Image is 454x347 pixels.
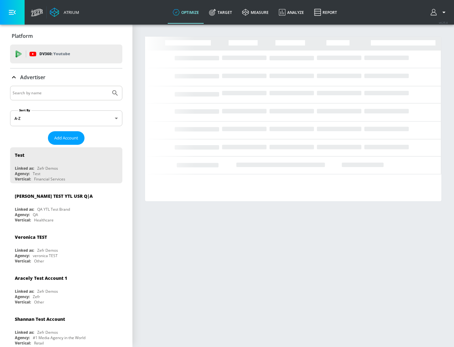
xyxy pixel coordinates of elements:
div: Linked as: [15,166,34,171]
a: Analyze [274,1,309,24]
a: measure [237,1,274,24]
div: QA YTL Test Brand [37,207,70,212]
div: Linked as: [15,330,34,335]
a: Atrium [50,8,79,17]
button: Add Account [48,131,84,145]
div: Linked as: [15,248,34,253]
div: Vertical: [15,176,31,182]
div: Atrium [61,9,79,15]
div: Zefr [33,294,40,299]
div: Test [33,171,40,176]
div: Test [15,152,24,158]
input: Search by name [13,89,108,97]
div: TestLinked as:Zefr DemosAgency:TestVertical:Financial Services [10,147,122,183]
div: Vertical: [15,258,31,264]
div: Financial Services [34,176,65,182]
div: Vertical: [15,340,31,346]
p: DV360: [39,50,70,57]
div: Other [34,299,44,305]
div: Aracely Test Account 1Linked as:Zefr DemosAgency:ZefrVertical:Other [10,270,122,306]
div: veronica TEST [33,253,58,258]
div: QA [33,212,38,217]
div: Linked as: [15,207,34,212]
div: Shannan Test Account [15,316,65,322]
a: optimize [168,1,204,24]
div: Veronica TESTLinked as:Zefr DemosAgency:veronica TESTVertical:Other [10,229,122,265]
div: Zefr Demos [37,330,58,335]
div: A-Z [10,110,122,126]
div: Zefr Demos [37,248,58,253]
div: Other [34,258,44,264]
p: Platform [12,32,33,39]
span: Add Account [54,134,78,142]
div: Agency: [15,253,30,258]
div: Agency: [15,294,30,299]
p: Youtube [53,50,70,57]
div: Vertical: [15,299,31,305]
div: [PERSON_NAME] TEST YTL USR Q|ALinked as:QA YTL Test BrandAgency:QAVertical:Healthcare [10,188,122,224]
div: Advertiser [10,68,122,86]
div: Retail [34,340,44,346]
div: #1 Media Agency in the World [33,335,85,340]
div: Linked as: [15,289,34,294]
span: v 4.25.4 [439,21,448,24]
div: Agency: [15,212,30,217]
div: Agency: [15,171,30,176]
div: Platform [10,27,122,45]
div: DV360: Youtube [10,44,122,63]
div: Agency: [15,335,30,340]
p: Advertiser [20,74,45,81]
div: Vertical: [15,217,31,223]
div: Aracely Test Account 1 [15,275,67,281]
div: Healthcare [34,217,54,223]
div: Zefr Demos [37,166,58,171]
div: [PERSON_NAME] TEST YTL USR Q|A [15,193,93,199]
a: Report [309,1,342,24]
div: Veronica TEST [15,234,47,240]
div: Zefr Demos [37,289,58,294]
label: Sort By [18,108,32,112]
a: Target [204,1,237,24]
